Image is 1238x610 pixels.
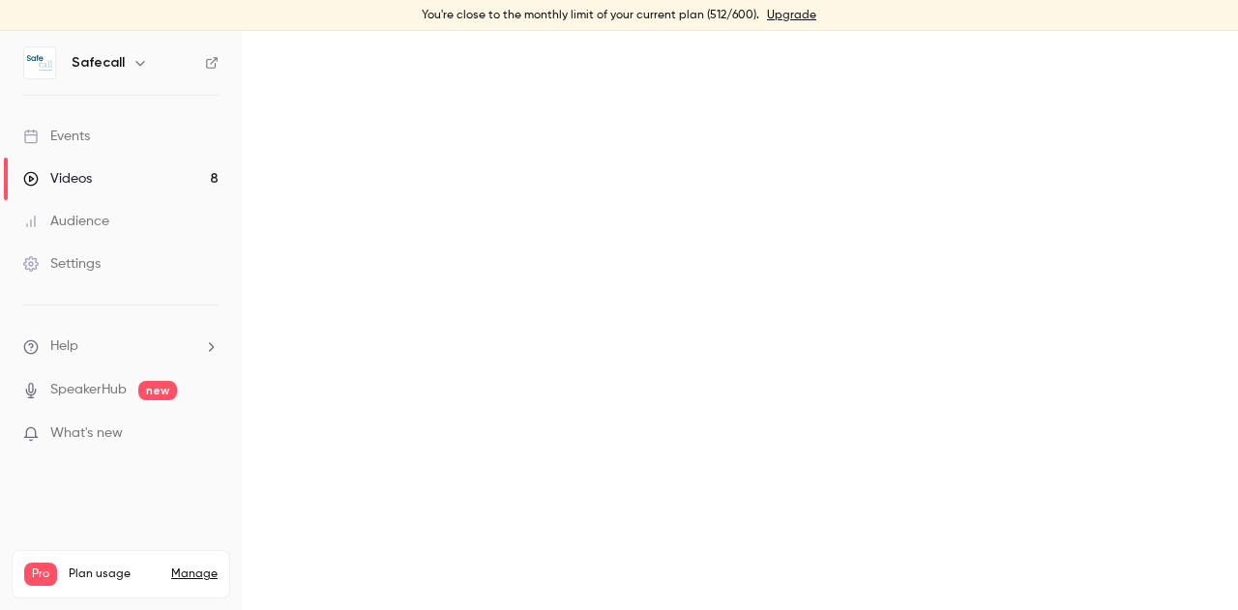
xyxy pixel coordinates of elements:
[195,425,219,443] iframe: Noticeable Trigger
[23,127,90,146] div: Events
[767,8,816,23] a: Upgrade
[23,212,109,231] div: Audience
[50,423,123,444] span: What's new
[50,336,78,357] span: Help
[138,381,177,400] span: new
[24,563,57,586] span: Pro
[69,566,160,582] span: Plan usage
[50,380,127,400] a: SpeakerHub
[72,53,125,73] h6: Safecall
[23,254,101,274] div: Settings
[23,169,92,189] div: Videos
[24,47,55,78] img: Safecall
[23,336,219,357] li: help-dropdown-opener
[171,566,218,582] a: Manage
